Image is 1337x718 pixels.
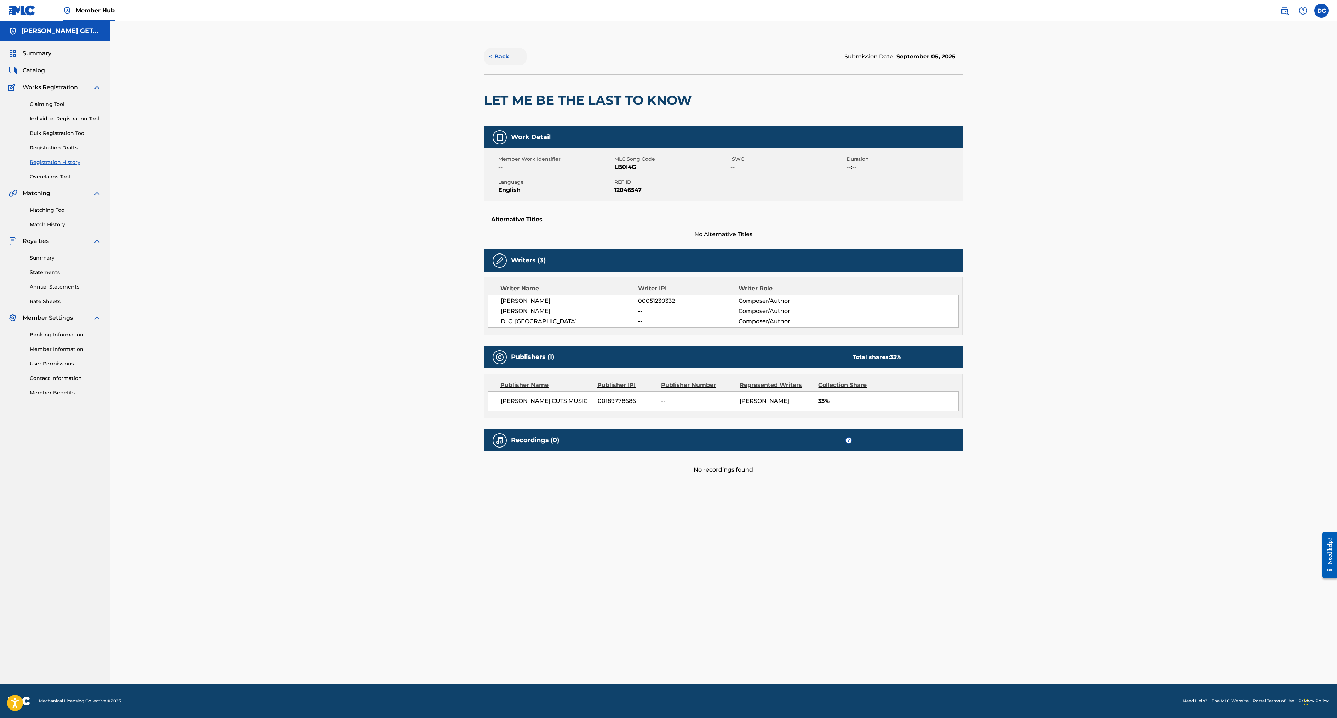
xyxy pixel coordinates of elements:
img: Summary [8,49,17,58]
img: search [1280,6,1289,15]
div: Publisher IPI [597,381,656,389]
div: Writer Name [500,284,638,293]
span: ISWC [730,155,845,163]
span: Matching [23,189,50,198]
h5: DOUGLAS COOPER GETSCHAL DESIGNEE [21,27,101,35]
img: Writers [495,256,504,265]
a: Individual Registration Tool [30,115,101,122]
div: Total shares: [853,353,901,361]
img: Royalties [8,237,17,245]
span: 00051230332 [638,297,739,305]
span: -- [730,163,845,171]
span: Duration [847,155,961,163]
span: [PERSON_NAME] [501,297,638,305]
div: Writer Role [739,284,830,293]
div: User Menu [1314,4,1329,18]
img: expand [93,237,101,245]
span: REF ID [614,178,729,186]
a: Privacy Policy [1298,698,1329,704]
span: -- [661,397,734,405]
span: LB0I4G [614,163,729,171]
span: Composer/Author [739,317,830,326]
a: Annual Statements [30,283,101,291]
div: Help [1296,4,1310,18]
img: expand [93,189,101,198]
span: Member Hub [76,6,115,15]
h5: Publishers (1) [511,353,554,361]
img: Accounts [8,27,17,35]
img: expand [93,314,101,322]
div: No recordings found [484,451,963,474]
h5: Writers (3) [511,256,546,264]
img: expand [93,83,101,92]
h2: LET ME BE THE LAST TO KNOW [484,92,695,108]
div: Drag [1304,691,1308,712]
img: Member Settings [8,314,17,322]
a: Claiming Tool [30,101,101,108]
img: Catalog [8,66,17,75]
span: Language [498,178,613,186]
div: Publisher Number [661,381,734,389]
span: Member Work Identifier [498,155,613,163]
a: Member Benefits [30,389,101,397]
a: Matching Tool [30,206,101,214]
span: [PERSON_NAME] CUTS MUSIC [501,397,592,405]
span: Composer/Author [739,297,830,305]
span: ? [846,438,851,443]
a: Public Search [1278,4,1292,18]
h5: Alternative Titles [491,216,956,223]
span: -- [638,317,739,326]
span: Royalties [23,237,49,245]
span: Composer/Author [739,307,830,315]
a: Need Help? [1183,698,1207,704]
img: help [1299,6,1307,15]
span: --:-- [847,163,961,171]
img: Work Detail [495,133,504,142]
a: The MLC Website [1212,698,1249,704]
div: Submission Date: [844,52,956,61]
a: Summary [30,254,101,262]
img: logo [8,697,30,705]
button: < Back [484,48,527,65]
span: [PERSON_NAME] [501,307,638,315]
span: No Alternative Titles [484,230,963,239]
span: 33 % [890,354,901,360]
a: Registration Drafts [30,144,101,152]
span: -- [498,163,613,171]
span: Member Settings [23,314,73,322]
a: CatalogCatalog [8,66,45,75]
a: Banking Information [30,331,101,338]
img: Matching [8,189,17,198]
img: Recordings [495,436,504,445]
span: MLC Song Code [614,155,729,163]
a: Overclaims Tool [30,173,101,181]
a: Match History [30,221,101,228]
img: MLC Logo [8,5,36,16]
span: September 05, 2025 [895,53,956,60]
div: Collection Share [818,381,887,389]
h5: Recordings (0) [511,436,559,444]
span: 33% [818,397,958,405]
iframe: Resource Center [1317,524,1337,587]
a: SummarySummary [8,49,51,58]
span: Summary [23,49,51,58]
span: 12046547 [614,186,729,194]
a: User Permissions [30,360,101,367]
a: Bulk Registration Tool [30,130,101,137]
img: Publishers [495,353,504,361]
span: Catalog [23,66,45,75]
div: Publisher Name [500,381,592,389]
span: 00189778686 [598,397,656,405]
span: Works Registration [23,83,78,92]
img: Top Rightsholder [63,6,71,15]
a: Portal Terms of Use [1253,698,1294,704]
img: Works Registration [8,83,18,92]
span: [PERSON_NAME] [740,398,789,404]
span: -- [638,307,739,315]
a: Registration History [30,159,101,166]
iframe: Chat Widget [1302,684,1337,718]
div: Represented Writers [740,381,813,389]
a: Rate Sheets [30,298,101,305]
